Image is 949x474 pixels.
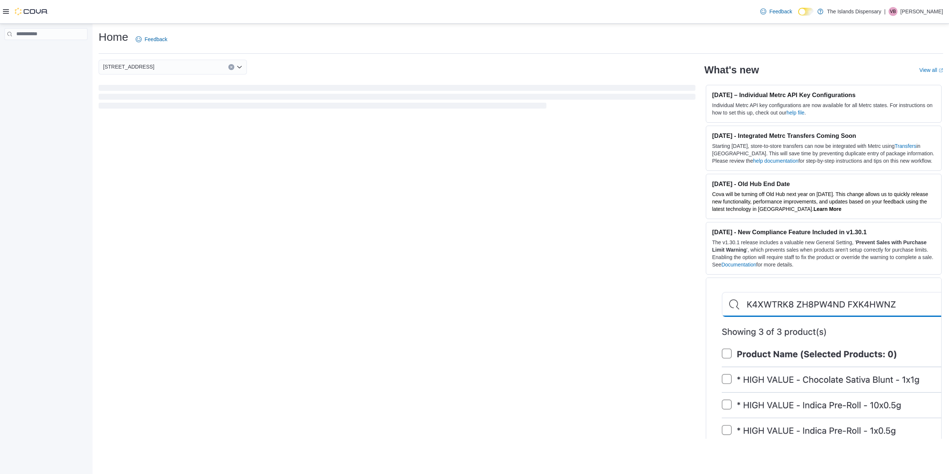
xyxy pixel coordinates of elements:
h3: [DATE] – Individual Metrc API Key Configurations [712,91,935,99]
span: Feedback [769,8,792,15]
div: Vanessa Blanks [889,7,897,16]
img: Cova [15,8,48,15]
a: Documentation [721,262,756,268]
p: Starting [DATE], store-to-store transfers can now be integrated with Metrc using in [GEOGRAPHIC_D... [712,142,935,165]
span: Cova will be turning off Old Hub next year on [DATE]. This change allows us to quickly release ne... [712,191,928,212]
p: [PERSON_NAME] [900,7,943,16]
h3: [DATE] - Old Hub End Date [712,180,935,188]
a: Transfers [895,143,916,149]
p: | [884,7,886,16]
h1: Home [99,30,128,44]
a: Feedback [133,32,170,47]
a: Learn More [813,206,841,212]
a: View allExternal link [919,67,943,73]
h2: What's new [704,64,759,76]
span: VB [890,7,896,16]
svg: External link [939,68,943,73]
a: help file [787,110,804,116]
button: Clear input [228,64,234,70]
h3: [DATE] - New Compliance Feature Included in v1.30.1 [712,228,935,236]
p: The Islands Dispensary [827,7,881,16]
h3: [DATE] - Integrated Metrc Transfers Coming Soon [712,132,935,139]
p: Individual Metrc API key configurations are now available for all Metrc states. For instructions ... [712,102,935,116]
button: Open list of options [237,64,242,70]
a: help documentation [753,158,798,164]
span: Loading [99,86,695,110]
span: Feedback [145,36,167,43]
span: [STREET_ADDRESS] [103,62,154,71]
strong: Prevent Sales with Purchase Limit Warning [712,239,927,253]
nav: Complex example [4,42,87,59]
input: Dark Mode [798,8,814,16]
a: Feedback [757,4,795,19]
p: The v1.30.1 release includes a valuable new General Setting, ' ', which prevents sales when produ... [712,239,935,268]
